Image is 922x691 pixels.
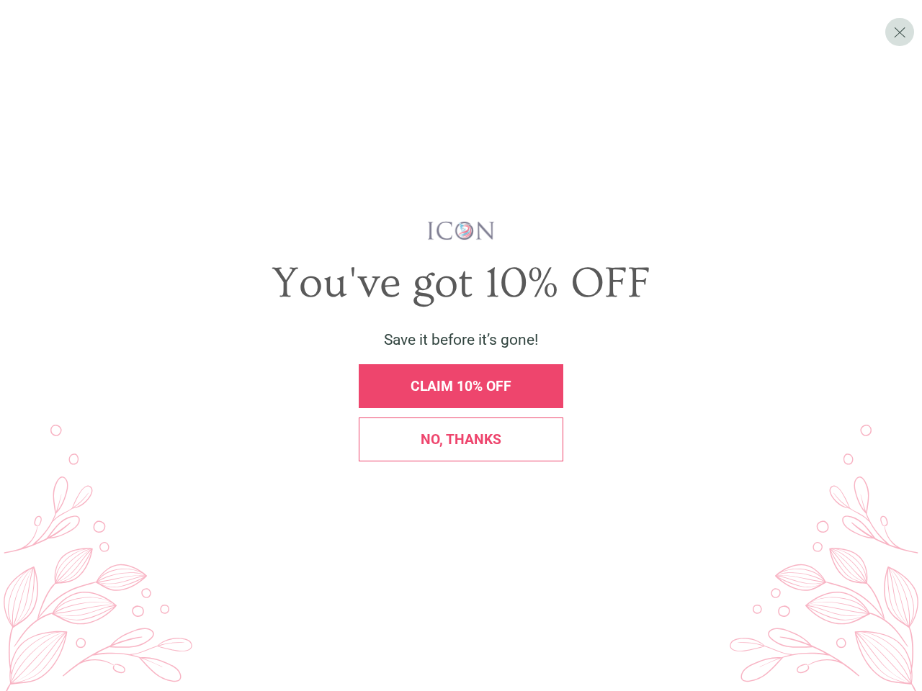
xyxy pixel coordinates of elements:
[411,378,511,394] span: CLAIM 10% OFF
[426,220,497,241] img: iconwallstickersl_1754656298800.png
[384,331,538,348] span: Save it before it’s gone!
[272,258,650,308] span: You've got 10% OFF
[893,22,906,41] span: X
[421,431,501,448] span: No, thanks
